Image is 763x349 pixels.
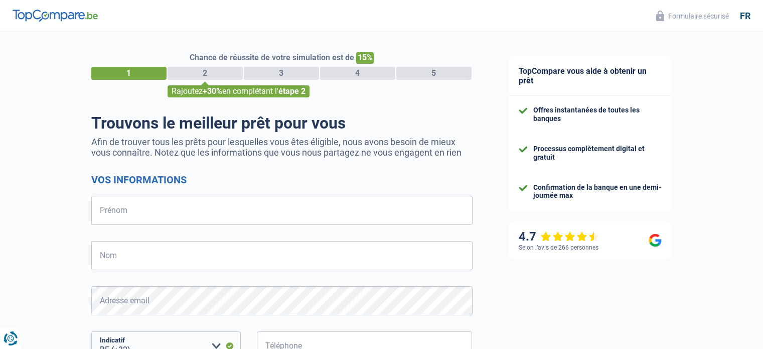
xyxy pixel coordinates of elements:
[91,174,473,186] h2: Vos informations
[509,56,672,96] div: TopCompare vous aide à obtenir un prêt
[168,85,310,97] div: Rajoutez en complétant l'
[740,11,750,22] div: fr
[190,53,354,62] span: Chance de réussite de votre simulation est de
[533,183,662,200] div: Confirmation de la banque en une demi-journée max
[278,86,306,96] span: étape 2
[91,113,473,133] h1: Trouvons le meilleur prêt pour vous
[91,137,473,158] p: Afin de trouver tous les prêts pour lesquelles vous êtes éligible, nous avons besoin de mieux vou...
[519,244,598,251] div: Selon l’avis de 266 personnes
[91,67,167,80] div: 1
[533,145,662,162] div: Processus complètement digital et gratuit
[244,67,319,80] div: 3
[533,106,662,123] div: Offres instantanées de toutes les banques
[356,52,374,64] span: 15%
[519,229,599,244] div: 4.7
[168,67,243,80] div: 2
[320,67,395,80] div: 4
[650,8,735,24] button: Formulaire sécurisé
[203,86,222,96] span: +30%
[13,10,98,22] img: TopCompare Logo
[396,67,472,80] div: 5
